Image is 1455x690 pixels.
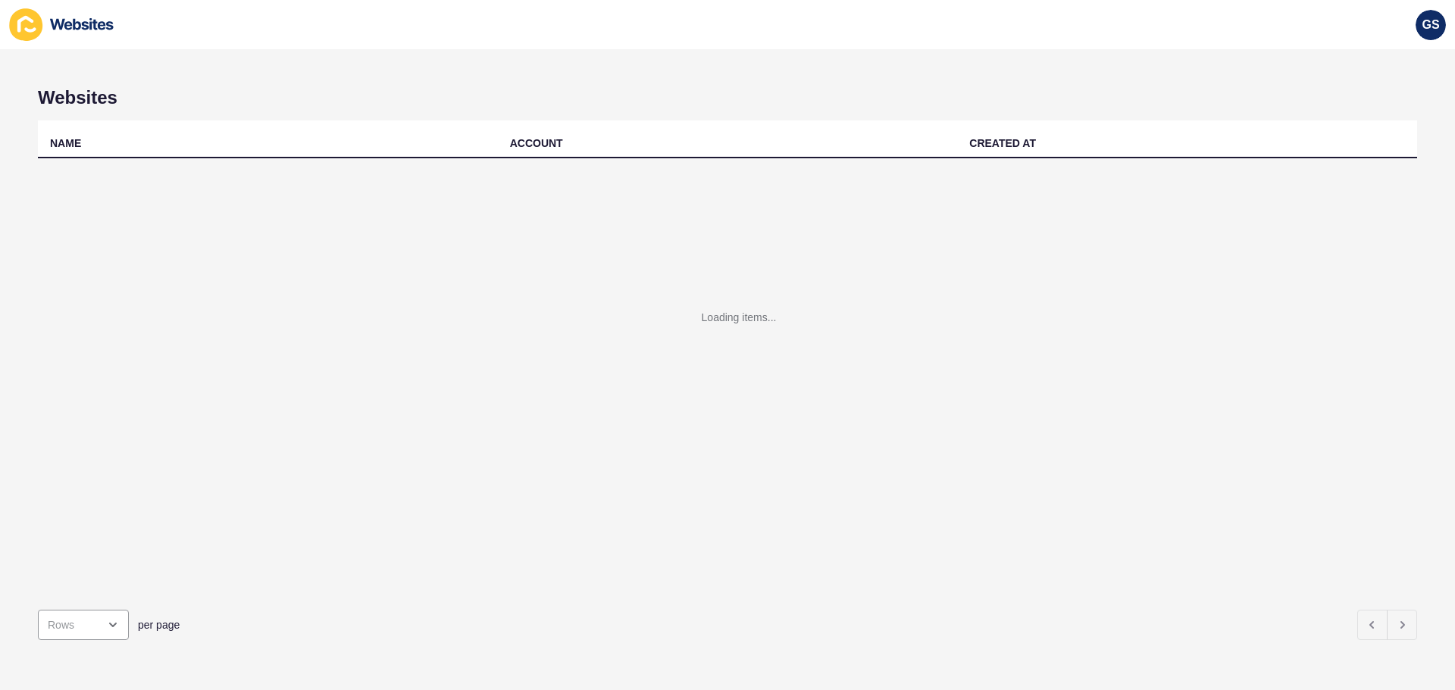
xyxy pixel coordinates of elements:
[969,136,1036,151] div: CREATED AT
[50,136,81,151] div: NAME
[1422,17,1439,33] span: GS
[702,310,777,325] div: Loading items...
[510,136,563,151] div: ACCOUNT
[138,617,180,632] span: per page
[38,610,129,640] div: open menu
[38,87,1417,108] h1: Websites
